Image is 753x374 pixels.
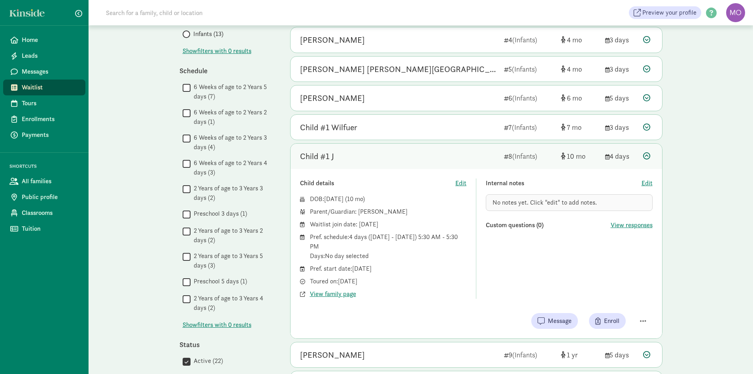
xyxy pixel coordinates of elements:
[512,65,537,74] span: (Infants)
[3,95,85,111] a: Tours
[713,336,753,374] iframe: Chat Widget
[531,313,578,329] button: Message
[193,29,223,39] span: Infants (13)
[3,64,85,80] a: Messages
[561,151,599,161] div: [object Object]
[22,114,79,124] span: Enrollments
[22,177,79,186] span: All families
[101,5,323,21] input: Search for a family, child or location
[548,316,572,326] span: Message
[567,93,582,103] span: 6
[191,356,223,366] label: Active (22)
[22,208,79,218] span: Classrooms
[3,189,85,205] a: Public profile
[512,350,537,359] span: (Infants)
[191,277,247,286] label: Preschool 5 days (1)
[183,46,251,56] span: Show filters with 0 results
[3,80,85,95] a: Waitlist
[310,277,467,286] div: Toured on: [DATE]
[504,349,555,360] div: 9
[561,122,599,133] div: [object Object]
[3,173,85,189] a: All families
[611,220,653,230] button: View responses
[642,8,696,17] span: Preview your profile
[191,209,247,218] label: Preschool 3 days (1)
[512,152,537,161] span: (Infants)
[605,64,637,74] div: 3 days
[22,99,79,108] span: Tours
[22,51,79,61] span: Leads
[22,67,79,76] span: Messages
[22,35,79,45] span: Home
[604,316,619,326] span: Enroll
[310,207,467,216] div: Parent/Guardian: [PERSON_NAME]
[512,35,537,44] span: (Infants)
[3,205,85,221] a: Classrooms
[300,150,334,163] div: Child #1 J
[183,46,251,56] button: Showfilters with 0 results
[300,92,365,104] div: Audrey Steger
[642,178,653,188] button: Edit
[310,232,467,261] div: Pref. schedule: 4 days ([DATE] - [DATE]) 5:30 AM - 5:30 PM Days: No day selected
[300,63,498,76] div: Sullivan Avila-Beyersdorf
[22,224,79,234] span: Tuition
[3,111,85,127] a: Enrollments
[561,349,599,360] div: [object Object]
[3,48,85,64] a: Leads
[191,108,274,127] label: 6 Weeks of age to 2 Years 2 days (1)
[191,294,274,313] label: 2 Years of age to 3 Years 4 days (2)
[567,65,582,74] span: 4
[179,339,274,350] div: Status
[310,220,467,229] div: Waitlist join date: [DATE]
[605,34,637,45] div: 3 days
[561,64,599,74] div: [object Object]
[512,123,537,132] span: (Infants)
[191,226,274,245] label: 2 Years of age to 3 Years 2 days (2)
[183,320,251,330] span: Show filters with 0 results
[347,195,363,203] span: 10
[3,32,85,48] a: Home
[310,289,356,299] button: View family page
[605,151,637,161] div: 4 days
[504,64,555,74] div: 5
[567,152,585,161] span: 10
[22,192,79,202] span: Public profile
[486,178,642,188] div: Internal notes
[300,34,365,46] div: Vallie Lohrengel
[310,264,467,273] div: Pref. start date: [DATE]
[3,127,85,143] a: Payments
[324,195,343,203] span: [DATE]
[22,130,79,140] span: Payments
[567,35,582,44] span: 4
[191,133,274,152] label: 6 Weeks of age to 2 Years 3 days (4)
[629,6,701,19] a: Preview your profile
[512,93,537,103] span: (Infants)
[605,122,637,133] div: 3 days
[567,350,578,359] span: 1
[3,221,85,237] a: Tuition
[191,251,274,270] label: 2 Years of age to 3 Years 5 days (3)
[493,198,597,207] span: No notes yet. Click "edit" to add notes.
[504,34,555,45] div: 4
[561,93,599,103] div: [object Object]
[191,82,274,101] label: 6 Weeks of age to 2 Years 5 days (7)
[504,122,555,133] div: 7
[300,349,365,361] div: Baby Hoffman
[561,34,599,45] div: [object Object]
[605,93,637,103] div: 5 days
[589,313,626,329] button: Enroll
[300,178,456,188] div: Child details
[179,65,274,76] div: Schedule
[191,158,274,177] label: 6 Weeks of age to 2 Years 4 days (3)
[310,194,467,204] div: DOB: ( )
[183,320,251,330] button: Showfilters with 0 results
[455,178,466,188] button: Edit
[504,93,555,103] div: 6
[567,123,581,132] span: 7
[191,184,274,203] label: 2 Years of age to 3 Years 3 days (2)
